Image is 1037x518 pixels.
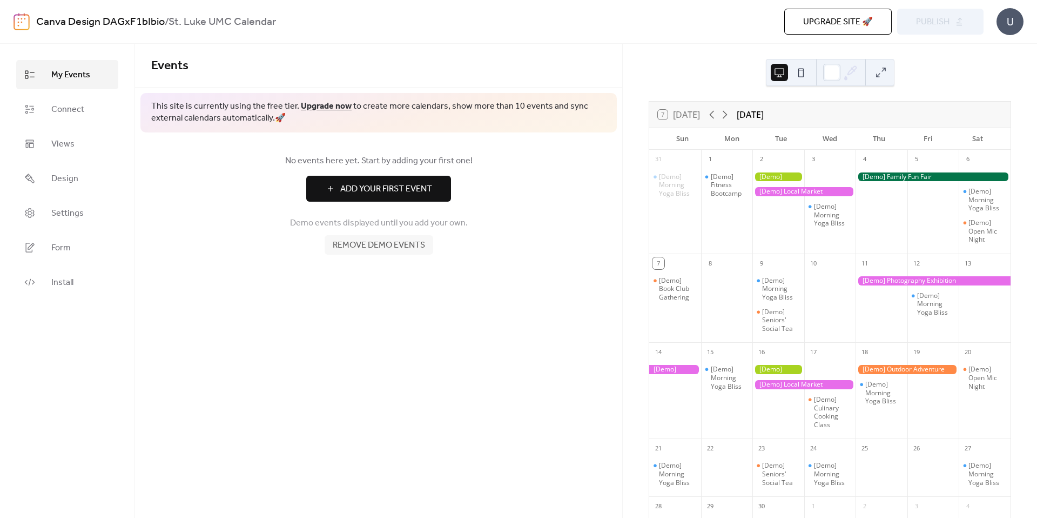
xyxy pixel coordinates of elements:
[165,12,169,32] b: /
[14,13,30,30] img: logo
[340,183,432,196] span: Add Your First Event
[51,276,73,289] span: Install
[16,60,118,89] a: My Events
[290,217,468,230] span: Demo events displayed until you add your own.
[51,138,75,151] span: Views
[36,12,165,32] a: Canva Design DAGxF1bIbio
[333,239,425,252] span: Remove demo events
[51,103,84,116] span: Connect
[16,198,118,228] a: Settings
[151,155,606,168] span: No events here yet. Start by adding your first one!
[51,242,71,255] span: Form
[151,101,606,125] span: This site is currently using the free tier. to create more calendars, show more than 10 events an...
[169,12,276,32] b: St. Luke UMC Calendar
[16,164,118,193] a: Design
[16,95,118,124] a: Connect
[803,16,873,29] span: Upgrade site 🚀
[784,9,892,35] button: Upgrade site 🚀
[325,235,433,255] button: Remove demo events
[306,176,451,202] button: Add Your First Event
[301,98,352,115] a: Upgrade now
[51,207,84,220] span: Settings
[16,268,118,297] a: Install
[996,8,1023,35] div: U
[51,172,78,185] span: Design
[16,233,118,262] a: Form
[151,176,606,202] a: Add Your First Event
[16,129,118,158] a: Views
[51,69,90,82] span: My Events
[151,54,188,78] span: Events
